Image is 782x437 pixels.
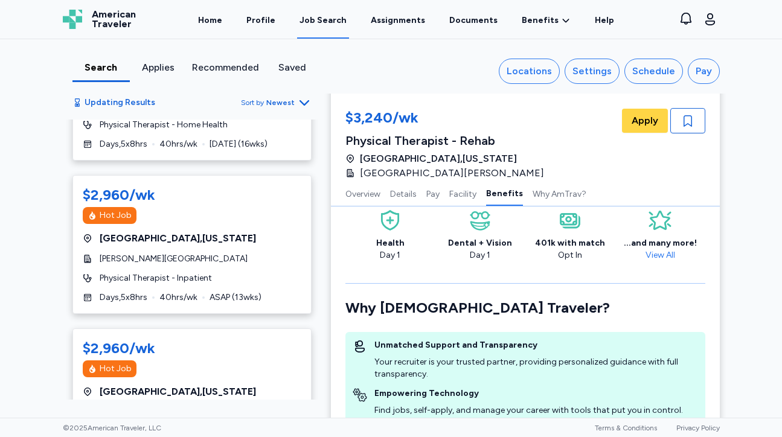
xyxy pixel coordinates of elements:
div: $2,960/wk [83,339,155,358]
div: Locations [507,64,552,78]
button: Schedule [624,59,683,84]
a: Job Search [297,1,349,39]
span: [GEOGRAPHIC_DATA][PERSON_NAME] [360,166,544,180]
span: Apply [632,113,658,128]
button: Locations [499,59,560,84]
span: [DATE] ( 16 wks) [210,138,268,150]
span: [GEOGRAPHIC_DATA] , [US_STATE] [100,384,256,399]
div: Job Search [300,14,347,27]
span: Sort by [241,98,264,107]
div: Opt In [535,249,605,261]
button: Overview [345,180,380,206]
span: Days , 5 x 8 hrs [100,138,147,150]
div: Health [376,237,405,249]
a: View All [641,250,680,260]
img: Logo [63,10,82,29]
span: © 2025 American Traveler, LLC [63,423,161,433]
div: Physical Therapist - Rehab [345,132,551,149]
div: Applies [135,60,182,75]
button: Apply [622,109,668,133]
div: Why [DEMOGRAPHIC_DATA] Traveler? [345,298,705,317]
a: Privacy Policy [676,424,720,432]
div: Unmatched Support and Transparency [374,339,698,351]
div: Find jobs, self-apply, and manage your career with tools that put you in control. [374,404,683,416]
div: 401k with match [535,237,605,249]
div: Pay [696,64,712,78]
div: Schedule [632,64,675,78]
a: Benefits [522,14,571,27]
span: Newest [266,98,295,107]
span: Days , 5 x 8 hrs [100,292,147,304]
span: Benefits [522,14,559,27]
div: Dental + Vision [448,237,512,249]
button: Settings [565,59,620,84]
span: 40 hrs/wk [159,138,197,150]
span: Updating Results [85,97,155,109]
div: Your recruiter is your trusted partner, providing personalized guidance with full transparency. [374,356,698,380]
div: Empowering Technology [374,388,683,400]
div: Recommended [192,60,259,75]
span: ASAP ( 13 wks) [210,292,261,304]
button: Facility [449,180,476,206]
span: [GEOGRAPHIC_DATA] , [US_STATE] [100,231,256,246]
span: Physical Therapist - Home Health [100,119,228,131]
button: Benefits [486,180,523,206]
button: Details [390,180,417,206]
div: ...and many more! [624,237,697,249]
div: Search [77,60,125,75]
span: Physical Therapist - Inpatient [100,272,212,284]
button: Sort byNewest [241,95,312,110]
div: $3,240/wk [345,108,551,130]
div: $2,960/wk [83,185,155,205]
a: Terms & Conditions [595,424,657,432]
button: Pay [426,180,440,206]
span: [GEOGRAPHIC_DATA] , [US_STATE] [360,152,517,166]
button: Why AmTrav? [533,180,586,206]
span: [PERSON_NAME][GEOGRAPHIC_DATA] [100,253,248,265]
button: Pay [688,59,720,84]
div: Saved [269,60,316,75]
span: American Traveler [92,10,136,29]
div: Settings [572,64,612,78]
span: 40 hrs/wk [159,292,197,304]
div: Hot Job [100,209,132,222]
div: Hot Job [100,363,132,375]
div: Day 1 [448,249,512,261]
div: Day 1 [376,249,405,261]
